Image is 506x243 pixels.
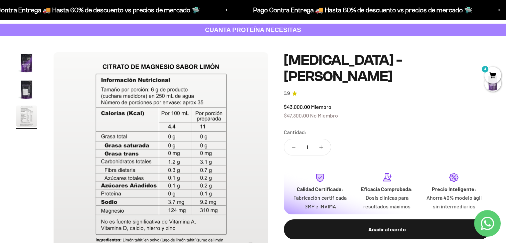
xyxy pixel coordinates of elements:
a: 4 [484,72,501,80]
div: Añadir al carrito [297,225,477,234]
strong: Precio Inteligente: [431,186,476,192]
p: Fabricación certificada GMP e INVIMA [292,193,348,210]
img: Citrato de Magnesio - Sabor Limón [16,79,37,100]
strong: Eficacia Comprobada: [361,186,413,192]
strong: Calidad Certificada: [297,186,343,192]
label: Cantidad: [284,128,307,136]
button: Reducir cantidad [284,139,303,155]
button: EnviarCerrar [107,110,138,122]
button: Ir al artículo 2 [16,79,37,102]
span: No Miembro [310,112,338,119]
button: Ir al artículo 1 [16,52,37,76]
div: No me quedan claros los costos de envío. [8,47,138,59]
mark: 4 [481,65,489,73]
strong: CUANTA PROTEÍNA NECESITAS [205,26,301,33]
span: $47.300,00 [284,112,309,119]
img: Citrato de Magnesio - Sabor Limón [16,52,37,74]
h1: [MEDICAL_DATA] - [PERSON_NAME] [284,52,490,85]
button: Añadir al carrito [284,219,490,239]
div: No encontré la información de envío. [8,61,138,73]
span: 3.9 [284,90,290,97]
span: Enviar [108,110,137,122]
div: No estoy seguro de cómo funciona la garantía o la devolución. [8,75,138,93]
span: $43.000,00 [284,104,310,110]
div: Mejor espero una promoción. [8,95,138,107]
img: Citrato de Magnesio - Sabor Limón [16,106,37,127]
button: Aumentar cantidad [311,139,331,155]
button: Ir al artículo 3 [16,106,37,129]
p: ¿Qué te hace dudar de continuar tu compra? [8,11,138,28]
p: Dosis clínicas para resultados máximos [359,193,415,210]
div: No es claro el tiempo de entrega estimado. [8,33,138,45]
span: Miembro [311,104,331,110]
p: Ahorra 40% modelo ágil sin intermediarios [426,193,482,210]
p: Pago Contra Entrega 🚚 Hasta 60% de descuento vs precios de mercado 🛸 [251,5,470,15]
a: 3.93.9 de 5.0 estrellas [284,90,490,97]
